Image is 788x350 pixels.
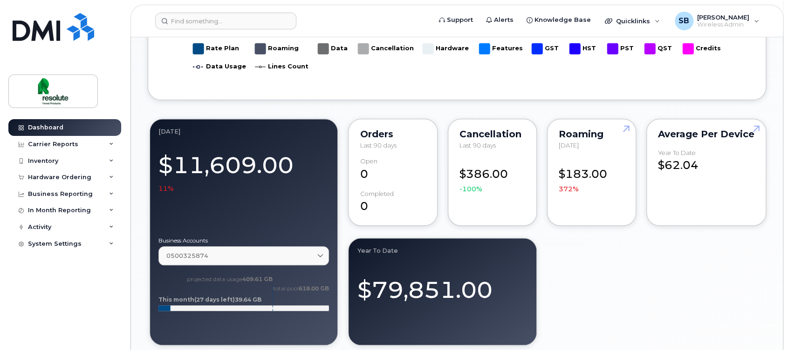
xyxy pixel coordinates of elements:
div: completed [360,190,393,197]
g: HST [569,40,598,58]
div: Quicklinks [598,12,666,30]
span: -100% [459,184,482,194]
g: PST [607,40,635,58]
div: 0 [360,158,425,182]
g: QST [644,40,673,58]
span: 372% [559,184,579,194]
div: Year to Date [357,247,528,254]
g: Lines Count [255,58,308,76]
g: Credits [683,40,721,58]
tspan: (27 days left) [194,296,235,303]
span: Quicklinks [616,17,650,25]
div: $11,609.00 [158,147,329,193]
span: [DATE] [559,141,579,149]
g: Legend [193,40,721,76]
label: Business Accounts [158,238,329,243]
tspan: This month [158,296,194,303]
span: Knowledge Base [534,15,591,25]
div: 0 [360,190,425,215]
g: Hardware [423,40,470,58]
g: Data Usage [193,58,246,76]
tspan: 39.64 GB [235,296,261,303]
input: Find something... [155,13,296,29]
g: Data [318,40,349,58]
span: 11% [158,184,174,193]
text: projected data usage [187,276,273,283]
g: Cancellation [358,40,414,58]
div: Orders [360,130,425,138]
div: Average per Device [658,130,754,138]
div: Year to Date [658,149,696,156]
a: Support [432,11,480,29]
span: Last 90 days [360,141,396,149]
span: 0500325874 [166,251,208,260]
g: GST [532,40,560,58]
div: Cancellation [459,130,525,138]
span: SB [678,15,689,27]
span: Wireless Admin [697,21,749,28]
tspan: 618.00 GB [299,285,329,292]
g: Roaming [255,40,299,58]
div: Roaming [559,130,624,138]
span: Support [447,15,473,25]
span: Alerts [494,15,514,25]
div: Stephane Boily [668,12,766,30]
div: Open [360,158,377,165]
span: [PERSON_NAME] [697,13,749,21]
tspan: 409.61 GB [242,276,273,283]
a: 0500325874 [158,246,329,265]
div: $79,851.00 [357,266,528,306]
g: Features [479,40,523,58]
span: Last 90 days [459,141,496,149]
text: total pool [273,285,329,292]
g: Rate Plan [193,40,239,58]
div: July 2025 [158,128,329,135]
div: $386.00 [459,158,525,194]
a: Knowledge Base [520,11,597,29]
div: $183.00 [559,158,624,194]
div: $62.04 [658,149,754,174]
a: Alerts [480,11,520,29]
